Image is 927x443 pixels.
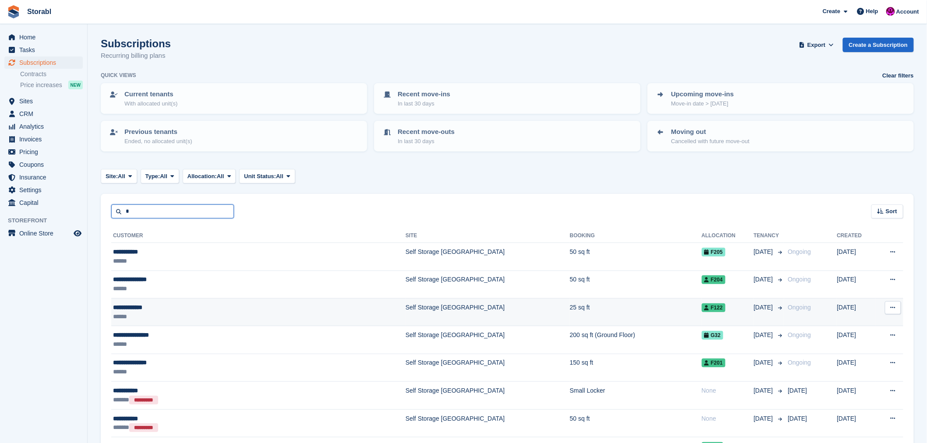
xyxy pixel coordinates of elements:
[866,7,878,16] span: Help
[807,41,825,49] span: Export
[4,108,83,120] a: menu
[375,84,640,113] a: Recent move-ins In last 30 days
[398,127,455,137] p: Recent move-outs
[20,81,62,89] span: Price increases
[19,44,72,56] span: Tasks
[375,122,640,151] a: Recent move-outs In last 30 days
[398,99,450,108] p: In last 30 days
[398,137,455,146] p: In last 30 days
[671,127,750,137] p: Moving out
[570,229,702,243] th: Booking
[7,5,20,18] img: stora-icon-8386f47178a22dfd0bd8f6a31ec36ba5ce8667c1dd55bd0f319d3a0aa187defe.svg
[406,271,570,298] td: Self Storage [GEOGRAPHIC_DATA]
[671,89,734,99] p: Upcoming move-ins
[217,172,224,181] span: All
[671,99,734,108] p: Move-in date > [DATE]
[702,229,754,243] th: Allocation
[823,7,840,16] span: Create
[702,414,754,423] div: None
[702,303,725,312] span: F122
[754,386,775,395] span: [DATE]
[754,229,784,243] th: Tenancy
[4,158,83,171] a: menu
[4,31,83,43] a: menu
[101,38,171,49] h1: Subscriptions
[702,359,725,367] span: F201
[19,95,72,107] span: Sites
[106,172,118,181] span: Site:
[788,276,811,283] span: Ongoing
[19,120,72,133] span: Analytics
[754,275,775,284] span: [DATE]
[188,172,217,181] span: Allocation:
[4,44,83,56] a: menu
[19,197,72,209] span: Capital
[276,172,283,181] span: All
[886,207,897,216] span: Sort
[118,172,125,181] span: All
[4,146,83,158] a: menu
[788,359,811,366] span: Ongoing
[4,171,83,183] a: menu
[19,56,72,69] span: Subscriptions
[244,172,276,181] span: Unit Status:
[19,31,72,43] span: Home
[4,184,83,196] a: menu
[124,89,177,99] p: Current tenants
[19,133,72,145] span: Invoices
[648,84,913,113] a: Upcoming move-ins Move-in date > [DATE]
[239,169,295,183] button: Unit Status: All
[101,71,136,79] h6: Quick views
[406,326,570,354] td: Self Storage [GEOGRAPHIC_DATA]
[4,133,83,145] a: menu
[19,146,72,158] span: Pricing
[68,81,83,89] div: NEW
[754,247,775,257] span: [DATE]
[406,354,570,381] td: Self Storage [GEOGRAPHIC_DATA]
[896,7,919,16] span: Account
[141,169,179,183] button: Type: All
[570,354,702,381] td: 150 sq ft
[570,298,702,326] td: 25 sq ft
[20,80,83,90] a: Price increases NEW
[702,275,725,284] span: F204
[788,248,811,255] span: Ongoing
[406,409,570,437] td: Self Storage [GEOGRAPHIC_DATA]
[843,38,914,52] a: Create a Subscription
[837,409,875,437] td: [DATE]
[4,95,83,107] a: menu
[4,227,83,239] a: menu
[837,271,875,298] td: [DATE]
[882,71,914,80] a: Clear filters
[406,229,570,243] th: Site
[4,120,83,133] a: menu
[20,70,83,78] a: Contracts
[19,227,72,239] span: Online Store
[124,137,192,146] p: Ended, no allocated unit(s)
[101,51,171,61] p: Recurring billing plans
[406,382,570,410] td: Self Storage [GEOGRAPHIC_DATA]
[72,228,83,239] a: Preview store
[183,169,236,183] button: Allocation: All
[837,382,875,410] td: [DATE]
[837,354,875,381] td: [DATE]
[406,243,570,271] td: Self Storage [GEOGRAPHIC_DATA]
[570,326,702,354] td: 200 sq ft (Ground Floor)
[19,108,72,120] span: CRM
[570,271,702,298] td: 50 sq ft
[101,169,137,183] button: Site: All
[19,171,72,183] span: Insurance
[837,243,875,271] td: [DATE]
[19,158,72,171] span: Coupons
[797,38,836,52] button: Export
[754,330,775,340] span: [DATE]
[788,304,811,311] span: Ongoing
[111,229,406,243] th: Customer
[160,172,167,181] span: All
[570,243,702,271] td: 50 sq ft
[102,122,366,151] a: Previous tenants Ended, no allocated unit(s)
[398,89,450,99] p: Recent move-ins
[754,358,775,367] span: [DATE]
[145,172,160,181] span: Type:
[754,414,775,423] span: [DATE]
